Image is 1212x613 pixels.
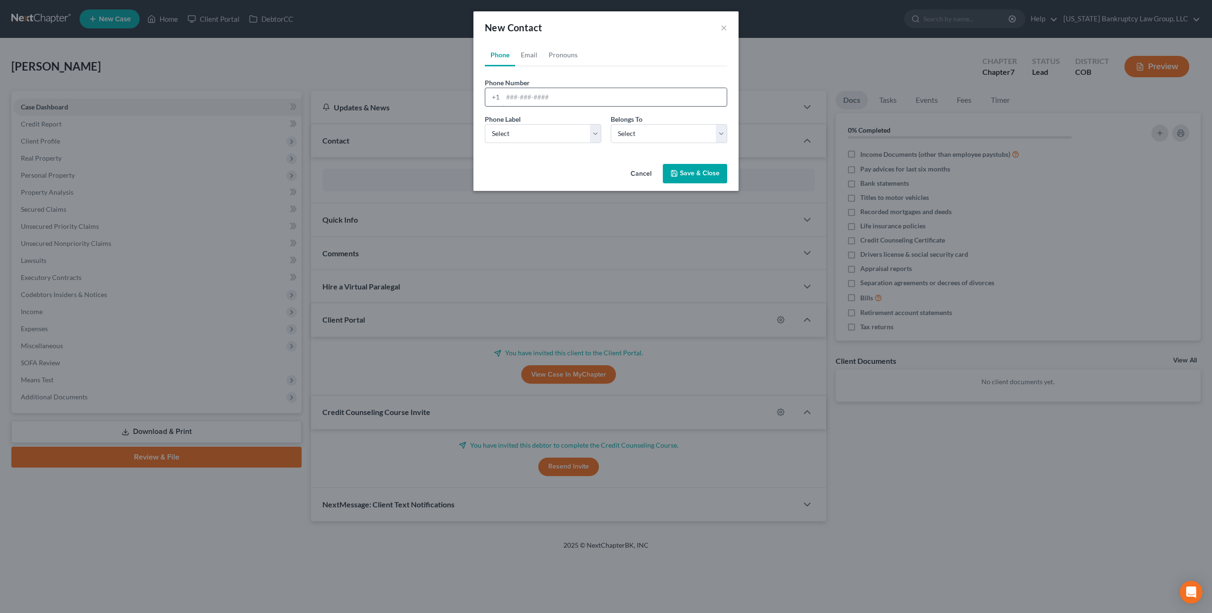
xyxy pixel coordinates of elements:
button: Save & Close [663,164,727,184]
a: Pronouns [543,44,583,66]
span: Belongs To [611,115,642,123]
div: +1 [485,88,503,106]
button: Cancel [623,165,659,184]
span: Phone Number [485,79,530,87]
button: × [721,22,727,33]
a: Phone [485,44,515,66]
span: Phone Label [485,115,521,123]
input: ###-###-#### [503,88,727,106]
span: New Contact [485,22,542,33]
a: Email [515,44,543,66]
div: Open Intercom Messenger [1180,581,1203,604]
